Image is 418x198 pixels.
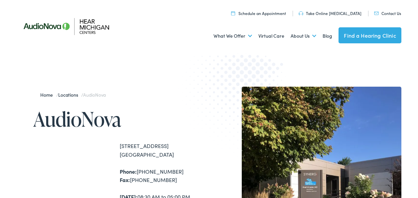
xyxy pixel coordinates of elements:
div: [STREET_ADDRESS] [GEOGRAPHIC_DATA] [120,142,209,159]
a: Find a Hearing Clinic [339,27,401,43]
a: Locations [58,91,81,98]
strong: Phone: [120,168,137,175]
a: Blog [323,24,332,48]
strong: Fax: [120,176,130,183]
span: / / [40,91,106,98]
a: Take Online [MEDICAL_DATA] [299,10,361,16]
a: What We Offer [213,24,252,48]
a: Schedule an Appointment [231,10,286,16]
img: utility icon [374,12,379,15]
img: utility icon [299,11,303,15]
img: utility icon [231,11,235,15]
div: [PHONE_NUMBER] [PHONE_NUMBER] [120,167,209,184]
span: AudioNova [83,91,106,98]
a: About Us [291,24,316,48]
h1: AudioNova [33,108,209,130]
a: Home [40,91,56,98]
a: Virtual Care [258,24,284,48]
a: Contact Us [374,10,401,16]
